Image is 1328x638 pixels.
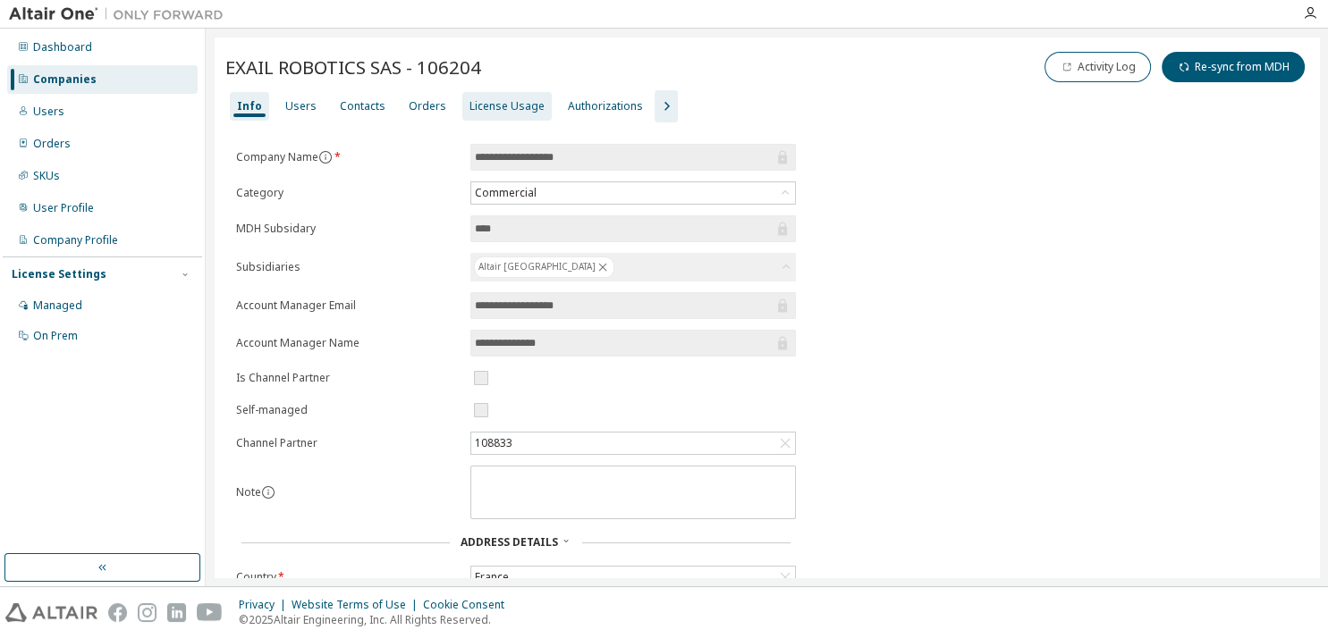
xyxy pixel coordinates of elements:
div: France [471,567,795,588]
label: Subsidiaries [236,260,460,274]
label: Category [236,186,460,200]
img: Altair One [9,5,233,23]
img: linkedin.svg [167,603,186,622]
div: Companies [33,72,97,87]
div: 108833 [471,432,795,454]
div: Cookie Consent [423,598,515,612]
button: Activity Log [1045,52,1151,82]
div: SKUs [33,169,60,183]
div: Authorizations [568,99,643,113]
img: instagram.svg [138,603,156,622]
label: Is Channel Partner [236,371,460,385]
label: Channel Partner [236,436,460,450]
label: Account Manager Email [236,298,460,313]
label: Note [236,484,261,499]
div: Dashboard [33,40,92,55]
label: MDH Subsidary [236,222,460,236]
div: France [472,567,512,587]
div: License Usage [469,99,545,113]
div: Users [285,99,317,113]
div: Contacts [340,99,385,113]
button: information [261,485,275,499]
div: Commercial [472,183,539,203]
div: Privacy [239,598,292,612]
div: Orders [409,99,446,113]
img: altair_logo.svg [5,603,97,622]
div: Altair [GEOGRAPHIC_DATA] [470,253,796,281]
div: License Settings [12,267,106,281]
span: Address Details [461,534,558,550]
div: 108833 [472,433,515,453]
label: Company Name [236,150,460,164]
div: Info [237,99,262,113]
label: Country [236,570,460,584]
div: Managed [33,298,82,313]
p: © 2025 Altair Engineering, Inc. All Rights Reserved. [239,612,515,627]
div: Website Terms of Use [292,598,423,612]
div: User Profile [33,201,94,215]
img: youtube.svg [197,603,223,622]
div: On Prem [33,329,78,343]
div: Orders [33,137,71,151]
button: information [318,150,333,164]
div: Commercial [471,182,795,204]
div: Altair [GEOGRAPHIC_DATA] [474,256,614,278]
div: Users [33,105,64,119]
label: Self-managed [236,403,460,417]
button: Re-sync from MDH [1162,52,1305,82]
span: EXAIL ROBOTICS SAS - 106204 [225,55,481,80]
label: Account Manager Name [236,336,460,350]
img: facebook.svg [108,603,127,622]
div: Company Profile [33,233,118,248]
